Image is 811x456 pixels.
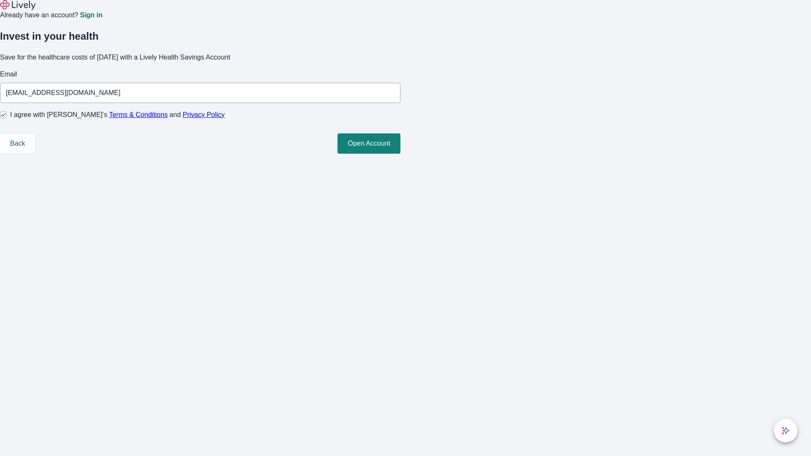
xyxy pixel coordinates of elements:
svg: Lively AI Assistant [781,426,790,435]
button: Open Account [337,133,400,154]
span: I agree with [PERSON_NAME]’s and [10,110,225,120]
a: Sign in [80,12,102,19]
a: Privacy Policy [183,111,225,118]
button: chat [774,419,797,442]
a: Terms & Conditions [109,111,168,118]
